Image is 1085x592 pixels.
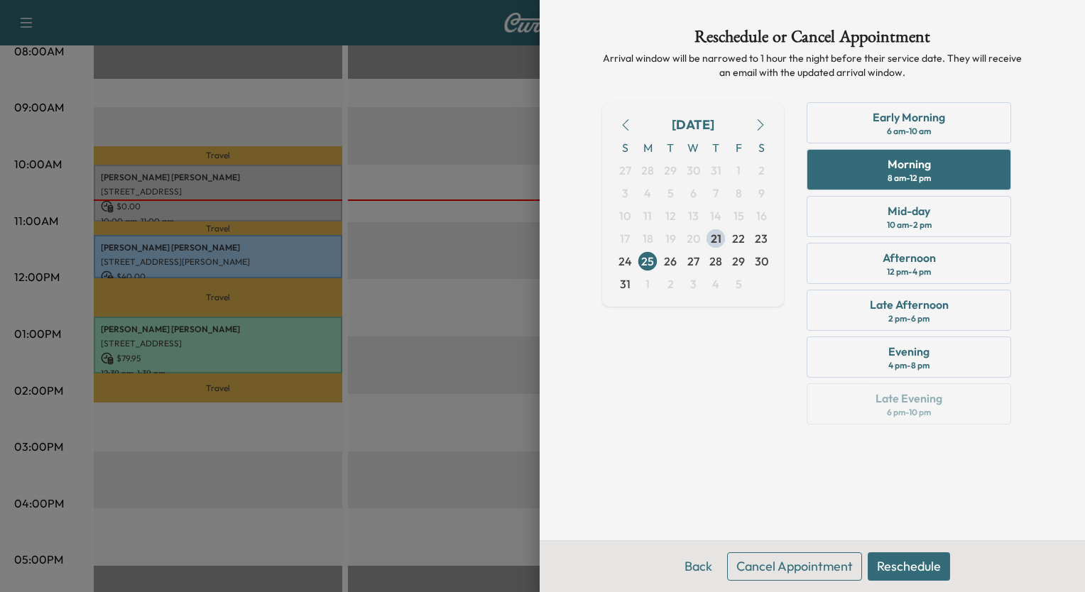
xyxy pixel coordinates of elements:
[664,253,677,270] span: 26
[709,253,722,270] span: 28
[704,136,727,159] span: T
[665,207,676,224] span: 12
[659,136,682,159] span: T
[602,51,1023,80] p: Arrival window will be narrowed to 1 hour the night before their service date. They will receive ...
[664,162,677,179] span: 29
[665,230,676,247] span: 19
[687,230,700,247] span: 20
[688,207,699,224] span: 13
[618,253,632,270] span: 24
[643,207,652,224] span: 11
[727,552,862,581] button: Cancel Appointment
[643,230,653,247] span: 18
[620,230,630,247] span: 17
[713,185,719,202] span: 7
[758,162,765,179] span: 2
[711,230,721,247] span: 21
[887,126,931,137] div: 6 am - 10 am
[888,343,929,360] div: Evening
[711,162,721,179] span: 31
[641,253,654,270] span: 25
[750,136,773,159] span: S
[619,162,631,179] span: 27
[641,162,654,179] span: 28
[675,552,721,581] button: Back
[645,275,650,292] span: 1
[619,207,631,224] span: 10
[755,230,768,247] span: 23
[636,136,659,159] span: M
[888,155,931,172] div: Morning
[870,296,949,313] div: Late Afternoon
[732,230,745,247] span: 22
[755,253,768,270] span: 30
[888,172,931,184] div: 8 am - 12 pm
[868,552,950,581] button: Reschedule
[727,136,750,159] span: F
[602,28,1023,51] h1: Reschedule or Cancel Appointment
[887,219,932,231] div: 10 am - 2 pm
[887,266,931,278] div: 12 pm - 4 pm
[644,185,651,202] span: 4
[682,136,704,159] span: W
[667,185,674,202] span: 5
[758,185,765,202] span: 9
[756,207,767,224] span: 16
[873,109,945,126] div: Early Morning
[883,249,936,266] div: Afternoon
[736,275,742,292] span: 5
[620,275,631,292] span: 31
[736,162,741,179] span: 1
[672,115,714,135] div: [DATE]
[734,207,744,224] span: 15
[614,136,636,159] span: S
[687,253,699,270] span: 27
[622,185,628,202] span: 3
[732,253,745,270] span: 29
[888,313,929,324] div: 2 pm - 6 pm
[712,275,719,292] span: 4
[736,185,742,202] span: 8
[690,185,697,202] span: 6
[687,162,700,179] span: 30
[710,207,721,224] span: 14
[888,360,929,371] div: 4 pm - 8 pm
[667,275,674,292] span: 2
[690,275,697,292] span: 3
[888,202,930,219] div: Mid-day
